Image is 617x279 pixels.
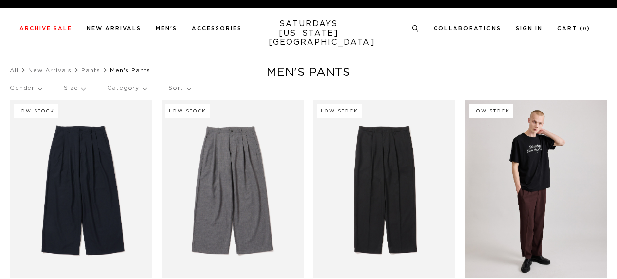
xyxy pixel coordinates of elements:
div: Low Stock [14,104,58,118]
p: Size [64,77,85,99]
a: All [10,67,18,73]
small: 0 [583,27,587,31]
span: Men's Pants [110,67,150,73]
a: Men's [156,26,177,31]
a: New Arrivals [28,67,72,73]
a: New Arrivals [87,26,141,31]
a: Sign In [516,26,543,31]
a: Cart (0) [557,26,590,31]
a: Pants [81,67,100,73]
a: Collaborations [434,26,501,31]
div: Low Stock [469,104,513,118]
a: Archive Sale [19,26,72,31]
p: Gender [10,77,42,99]
div: Low Stock [317,104,362,118]
p: Category [107,77,146,99]
a: Accessories [192,26,242,31]
p: Sort [168,77,190,99]
a: SATURDAYS[US_STATE][GEOGRAPHIC_DATA] [269,19,349,47]
div: Low Stock [165,104,210,118]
